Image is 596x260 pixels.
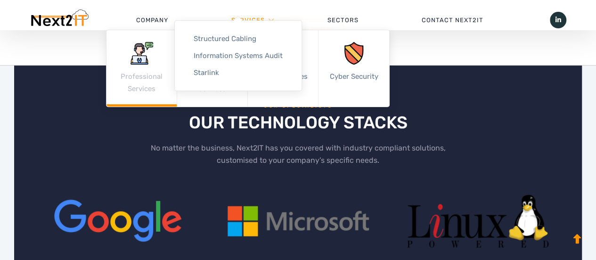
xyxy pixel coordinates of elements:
img: icon [131,42,153,65]
a: Starlink [175,64,302,81]
a: Cyber Security [318,30,389,107]
a: Services [231,6,265,34]
a: Professional Services [106,30,177,107]
span: No matter the business, Next2IT has you covered with industry compliant solutions, customised to ... [151,143,446,165]
img: Next2IT [30,9,89,31]
a: Information Systems Audit [175,47,302,64]
img: icon [343,42,365,65]
a: Company [105,6,200,34]
h2: OUR TECHNOLOGY STACKS [174,112,422,133]
img: managed IT services [407,195,548,248]
img: managed IT services [54,200,182,243]
a: Sectors [296,6,391,34]
img: managed IT services [228,206,369,236]
a: Structured Cabling [175,30,302,47]
a: Contact Next2IT [390,6,515,34]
